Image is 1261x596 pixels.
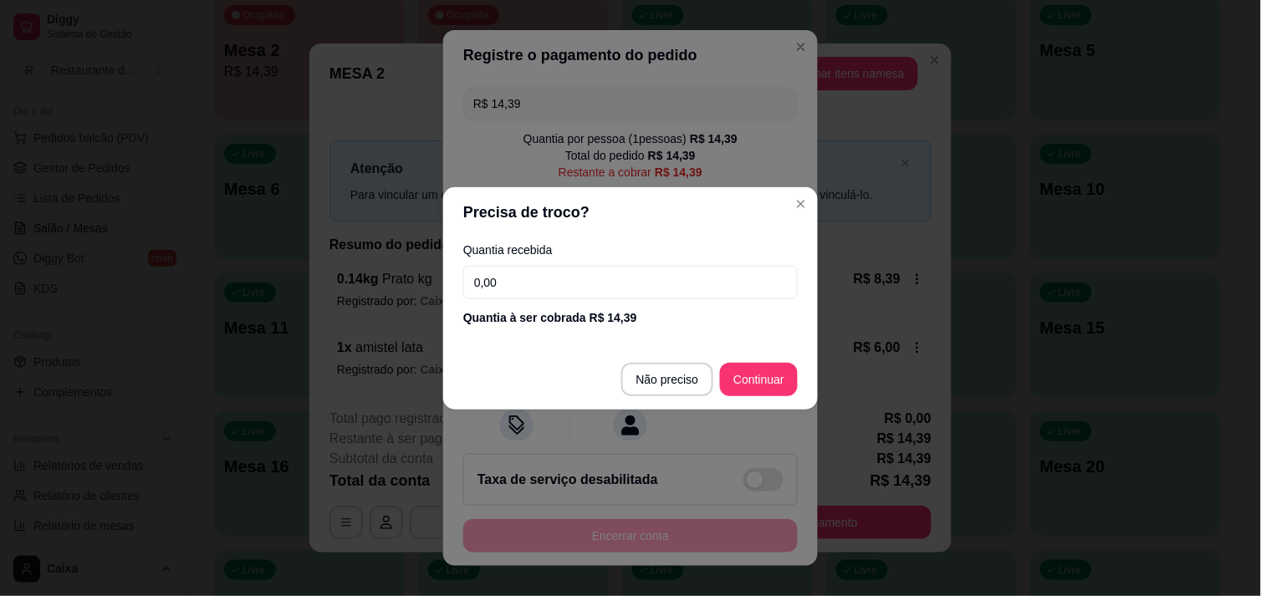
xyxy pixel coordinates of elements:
[621,363,714,396] button: Não preciso
[720,363,798,396] button: Continuar
[788,191,814,217] button: Close
[443,187,818,237] header: Precisa de troco?
[463,244,798,256] label: Quantia recebida
[463,309,798,326] div: Quantia à ser cobrada R$ 14,39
